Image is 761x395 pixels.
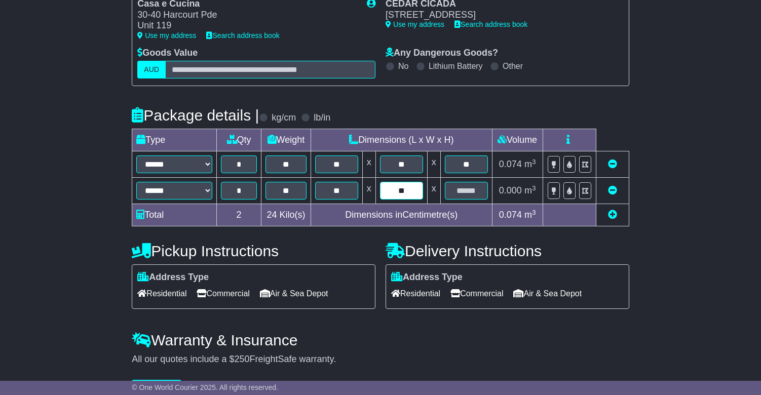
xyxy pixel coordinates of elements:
td: 2 [217,204,261,226]
span: Residential [391,286,440,301]
td: x [427,178,440,204]
a: Search address book [206,31,279,39]
label: Goods Value [137,48,198,59]
label: Address Type [137,272,209,283]
div: [STREET_ADDRESS] [386,10,614,21]
sup: 3 [532,184,536,192]
span: 24 [267,210,277,220]
h4: Delivery Instructions [386,243,629,259]
span: Commercial [197,286,249,301]
td: Total [132,204,217,226]
td: Dimensions in Centimetre(s) [311,204,492,226]
span: Air & Sea Depot [260,286,328,301]
span: m [524,185,536,195]
a: Search address book [454,20,527,28]
sup: 3 [532,158,536,166]
span: 250 [234,354,249,364]
h4: Warranty & Insurance [132,332,629,348]
td: Kilo(s) [261,204,311,226]
label: Lithium Battery [429,61,483,71]
label: No [398,61,408,71]
label: Address Type [391,272,463,283]
a: Remove this item [608,159,617,169]
span: 0.000 [499,185,522,195]
td: Qty [217,129,261,151]
span: 0.074 [499,159,522,169]
label: lb/in [314,112,330,124]
label: Other [503,61,523,71]
span: Commercial [450,286,503,301]
a: Use my address [386,20,444,28]
span: m [524,159,536,169]
h4: Pickup Instructions [132,243,375,259]
a: Remove this item [608,185,617,195]
h4: Package details | [132,107,259,124]
span: 0.074 [499,210,522,220]
span: © One World Courier 2025. All rights reserved. [132,383,278,391]
span: Residential [137,286,186,301]
label: kg/cm [272,112,296,124]
td: x [362,178,375,204]
label: AUD [137,61,166,78]
div: 30-40 Harcourt Pde [137,10,357,21]
td: Weight [261,129,311,151]
span: m [524,210,536,220]
div: All our quotes include a $ FreightSafe warranty. [132,354,629,365]
td: Dimensions (L x W x H) [311,129,492,151]
a: Add new item [608,210,617,220]
td: x [427,151,440,178]
label: Any Dangerous Goods? [386,48,498,59]
td: Type [132,129,217,151]
div: Unit 119 [137,20,357,31]
td: x [362,151,375,178]
span: Air & Sea Depot [513,286,582,301]
sup: 3 [532,209,536,216]
td: Volume [492,129,543,151]
a: Use my address [137,31,196,39]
